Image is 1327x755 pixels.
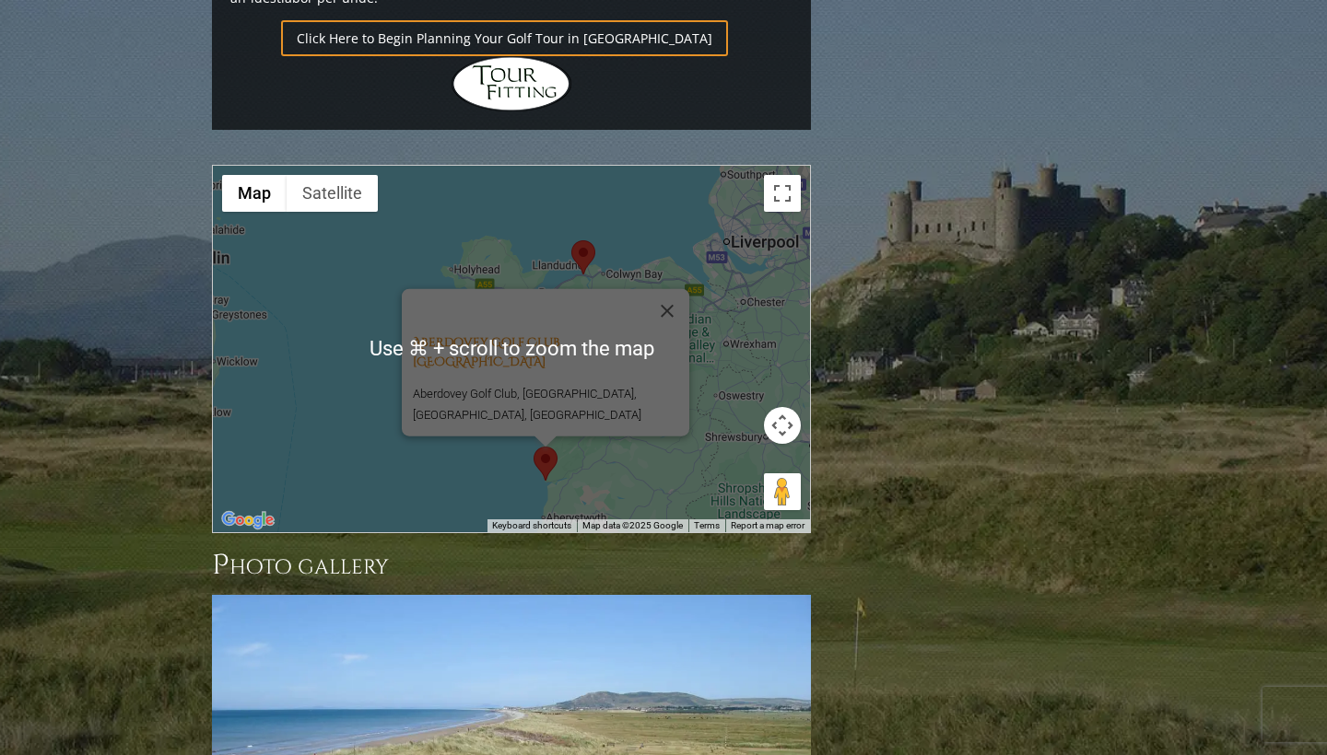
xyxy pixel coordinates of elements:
button: Show street map [222,175,287,212]
img: Hidden Links [452,56,571,111]
button: Keyboard shortcuts [492,519,571,532]
a: Terms (opens in new tab) [694,520,720,530]
span: Map data ©2025 Google [582,520,683,530]
button: Map camera controls [764,407,801,444]
a: Click Here to Begin Planning Your Golf Tour in [GEOGRAPHIC_DATA] [281,20,728,56]
button: Show satellite imagery [287,175,378,212]
img: Google [217,508,278,532]
button: Toggle fullscreen view [764,175,801,212]
p: Aberdovey Golf Club, [GEOGRAPHIC_DATA], [GEOGRAPHIC_DATA], [GEOGRAPHIC_DATA] [413,382,689,425]
a: Report a map error [731,520,804,530]
h3: Photo Gallery [212,547,811,584]
a: Aberdovey Golf Club, [GEOGRAPHIC_DATA] [413,334,562,370]
button: Close [645,289,689,333]
button: Drag Pegman onto the map to open Street View [764,473,801,510]
a: Open this area in Google Maps (opens a new window) [217,508,278,532]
